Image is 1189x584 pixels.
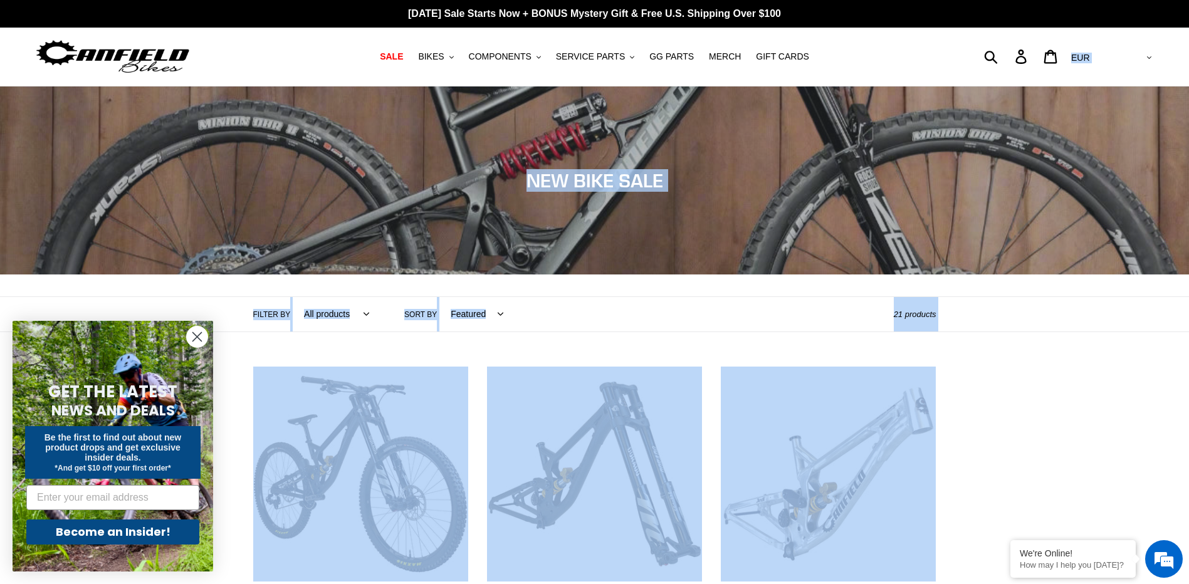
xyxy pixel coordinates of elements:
a: SALE [374,48,409,65]
span: *And get $10 off your first order* [55,464,170,472]
span: GET THE LATEST [48,380,177,403]
span: 21 products [894,310,936,319]
label: Sort by [404,309,437,320]
div: Minimize live chat window [206,6,236,36]
span: Be the first to find out about new product drops and get exclusive insider deals. [45,432,182,462]
span: BIKES [418,51,444,62]
input: Search [991,43,1023,70]
img: Canfield Bikes [34,37,191,76]
span: SERVICE PARTS [556,51,625,62]
span: NEW BIKE SALE [526,169,663,192]
img: d_696896380_company_1647369064580_696896380 [40,63,71,94]
button: Become an Insider! [26,519,199,545]
span: GG PARTS [649,51,694,62]
div: Chat with us now [84,70,229,86]
span: GIFT CARDS [756,51,809,62]
textarea: Type your message and hit 'Enter' [6,342,239,386]
span: We're online! [73,158,173,284]
div: Navigation go back [14,69,33,88]
button: SERVICE PARTS [550,48,641,65]
span: COMPONENTS [469,51,532,62]
button: COMPONENTS [463,48,547,65]
a: MERCH [703,48,747,65]
a: GG PARTS [643,48,700,65]
div: We're Online! [1020,548,1126,558]
label: Filter by [253,309,291,320]
p: How may I help you today? [1020,560,1126,570]
span: SALE [380,51,403,62]
span: NEWS AND DEALS [51,400,175,420]
button: BIKES [412,48,459,65]
button: Close dialog [186,326,208,348]
input: Enter your email address [26,485,199,510]
a: GIFT CARDS [750,48,815,65]
span: MERCH [709,51,741,62]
